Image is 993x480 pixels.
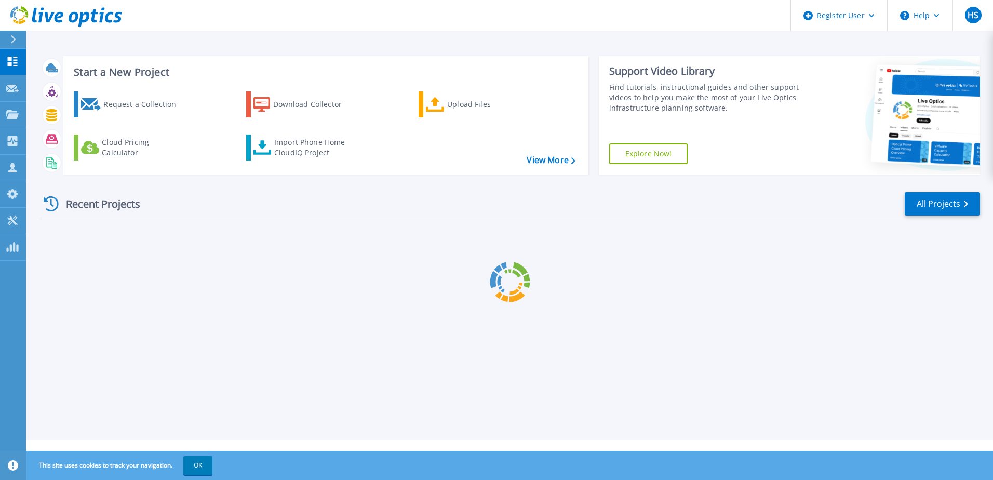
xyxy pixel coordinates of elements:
a: Explore Now! [609,143,688,164]
div: Support Video Library [609,64,803,78]
a: Request a Collection [74,91,190,117]
div: Upload Files [447,94,530,115]
div: Find tutorials, instructional guides and other support videos to help you make the most of your L... [609,82,803,113]
div: Cloud Pricing Calculator [102,137,185,158]
a: All Projects [905,192,980,216]
a: Upload Files [419,91,534,117]
h3: Start a New Project [74,66,575,78]
a: View More [527,155,575,165]
div: Request a Collection [103,94,186,115]
button: OK [183,456,212,475]
a: Cloud Pricing Calculator [74,135,190,161]
span: HS [968,11,978,19]
div: Import Phone Home CloudIQ Project [274,137,355,158]
a: Download Collector [246,91,362,117]
span: This site uses cookies to track your navigation. [29,456,212,475]
div: Recent Projects [40,191,154,217]
div: Download Collector [273,94,356,115]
